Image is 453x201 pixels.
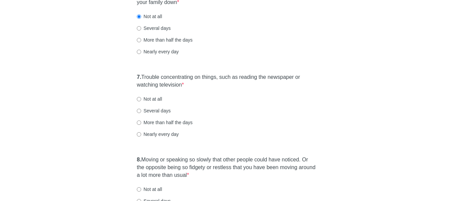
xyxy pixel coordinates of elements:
[137,187,141,192] input: Not at all
[137,38,141,42] input: More than half the days
[137,107,171,114] label: Several days
[137,120,141,125] input: More than half the days
[137,131,179,138] label: Nearly every day
[137,119,192,126] label: More than half the days
[137,50,141,54] input: Nearly every day
[137,25,171,32] label: Several days
[137,74,141,80] strong: 7.
[137,157,141,162] strong: 8.
[137,13,162,20] label: Not at all
[137,97,141,101] input: Not at all
[137,37,192,43] label: More than half the days
[137,132,141,137] input: Nearly every day
[137,26,141,31] input: Several days
[137,96,162,102] label: Not at all
[137,14,141,19] input: Not at all
[137,156,316,179] label: Moving or speaking so slowly that other people could have noticed. Or the opposite being so fidge...
[137,73,316,89] label: Trouble concentrating on things, such as reading the newspaper or watching television
[137,186,162,193] label: Not at all
[137,48,179,55] label: Nearly every day
[137,109,141,113] input: Several days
